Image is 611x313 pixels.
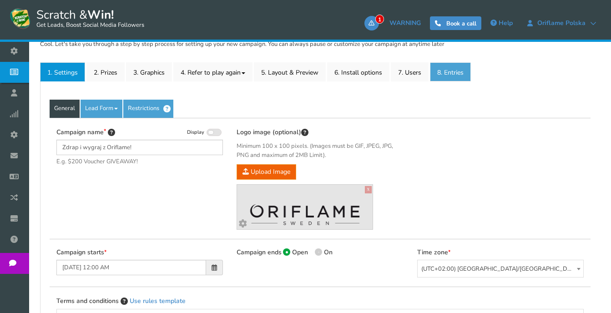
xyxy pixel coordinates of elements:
label: Logo image (optional) [237,127,308,137]
span: On [324,248,333,257]
span: Oriflame Polska [533,20,590,27]
a: General [50,100,80,118]
a: 1WARNING [364,16,425,30]
span: Book a call [446,20,476,28]
span: Tip: Choose a title that will attract more entries. For example: “Scratch & win a bracelet” will ... [108,128,115,138]
label: Campaign ends [237,248,282,257]
span: (UTC+02:00) Europe/Warsaw [418,260,583,278]
a: 5. Layout & Preview [254,62,326,81]
a: Help [486,16,517,30]
label: Campaign starts [56,248,106,257]
a: Scratch &Win! Get Leads, Boost Social Media Followers [9,7,144,30]
span: Scratch & [32,7,144,30]
small: Get Leads, Boost Social Media Followers [36,22,144,29]
label: Time zone [417,248,450,257]
label: Terms and conditions [56,296,186,306]
span: WARNING [389,19,421,27]
span: Display [187,129,204,136]
span: Enter the Terms and Conditions of your campaign [119,297,130,307]
a: 7. Users [391,62,429,81]
span: This image will be displayed on top of your contest screen. You can upload & preview different im... [301,128,308,138]
span: Minimum 100 x 100 pixels. (Images must be GIF, JPEG, JPG, PNG and maximum of 2MB Limit). [237,142,403,160]
a: Book a call [430,16,481,30]
a: Use rules template [130,297,186,305]
span: Help [499,19,513,27]
a: X [365,186,372,193]
span: E.g. $200 Voucher GIVEAWAY! [56,157,223,167]
label: Campaign name [56,127,115,137]
a: 6. Install options [327,62,389,81]
p: Cool. Let's take you through a step by step process for setting up your new campaign. You can alw... [40,40,600,49]
a: Restrictions [123,100,173,118]
a: 3. Graphics [126,62,172,81]
strong: Win! [87,7,114,23]
span: 1 [375,15,384,24]
a: 8. Entries [430,62,471,81]
a: 4. Refer to play again [173,62,252,81]
img: Scratch and Win [9,7,32,30]
a: 1. Settings [40,62,85,81]
span: Open [292,248,308,257]
a: Lead Form [81,100,122,118]
span: (UTC+02:00) Europe/Warsaw [417,260,584,278]
a: 2. Prizes [86,62,125,81]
